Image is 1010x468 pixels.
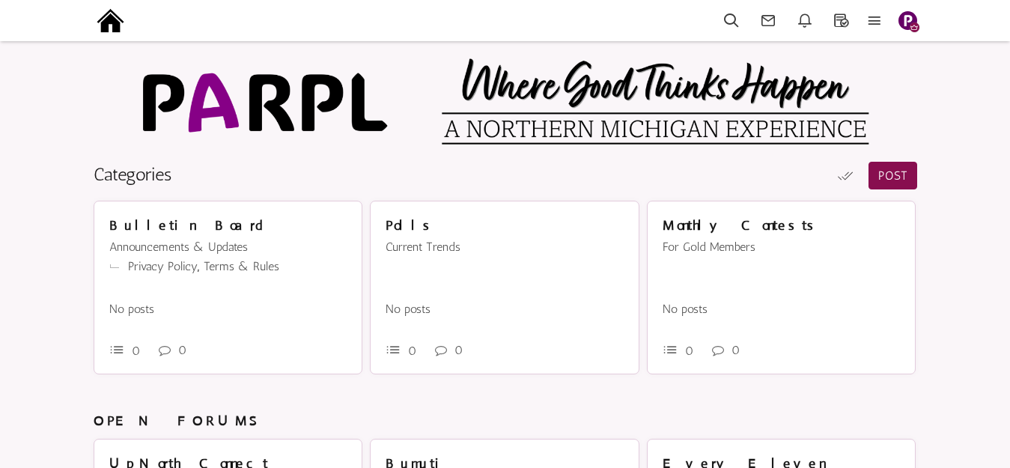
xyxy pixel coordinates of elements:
[178,343,186,357] span: 0
[408,344,416,358] span: 0
[731,343,740,357] span: 0
[878,168,907,183] span: POST
[663,217,821,234] span: Monthly Contests
[109,217,264,234] span: Bulletin Board
[663,218,821,234] a: Monthly Contests
[685,344,693,358] span: 0
[868,162,917,189] a: POST
[454,343,463,357] span: 0
[132,344,140,358] span: 0
[94,412,270,438] h4: OPEN FORUMS
[128,259,201,273] a: Privacy Policy
[109,218,264,234] a: Bulletin Board
[204,259,279,273] a: Terms & Rules
[94,163,171,185] a: Categories
[386,218,436,234] a: Polls
[898,11,917,30] img: Slide1.png
[386,217,436,234] span: Polls
[94,4,127,37] img: output-onlinepngtools%20-%202025-09-15T191211.976.png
